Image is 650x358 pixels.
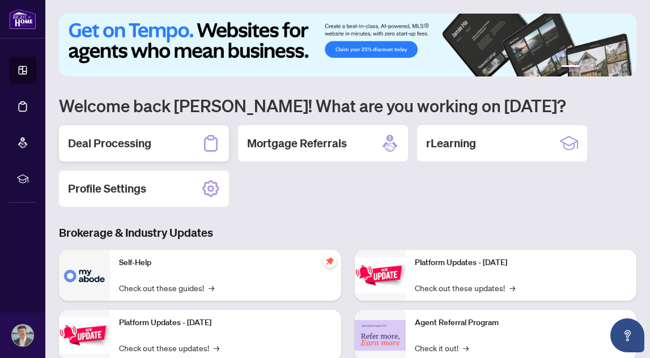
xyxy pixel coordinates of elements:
button: Open asap [610,318,644,352]
h2: rLearning [426,135,476,151]
h2: Profile Settings [68,181,146,197]
span: → [209,282,214,294]
h1: Welcome back [PERSON_NAME]! What are you working on [DATE]? [59,95,636,116]
img: Slide 0 [59,14,636,76]
a: Check out these updates!→ [415,282,515,294]
a: Check out these updates!→ [119,342,219,354]
img: Self-Help [59,250,110,301]
span: → [509,282,515,294]
span: pushpin [323,254,337,268]
img: Agent Referral Program [355,320,406,351]
p: Platform Updates - [DATE] [119,317,332,329]
h2: Deal Processing [68,135,151,151]
button: 6 [621,65,625,70]
h3: Brokerage & Industry Updates [59,225,636,241]
span: → [214,342,219,354]
img: Platform Updates - September 16, 2025 [59,317,110,353]
span: → [463,342,469,354]
button: 4 [602,65,607,70]
p: Agent Referral Program [415,317,628,329]
img: Profile Icon [12,325,33,346]
img: logo [9,8,36,29]
a: Check it out!→ [415,342,469,354]
p: Self-Help [119,257,332,269]
button: 3 [593,65,598,70]
a: Check out these guides!→ [119,282,214,294]
button: 5 [611,65,616,70]
button: 1 [562,65,580,70]
p: Platform Updates - [DATE] [415,257,628,269]
img: Platform Updates - June 23, 2025 [355,257,406,293]
button: 2 [584,65,589,70]
h2: Mortgage Referrals [247,135,347,151]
